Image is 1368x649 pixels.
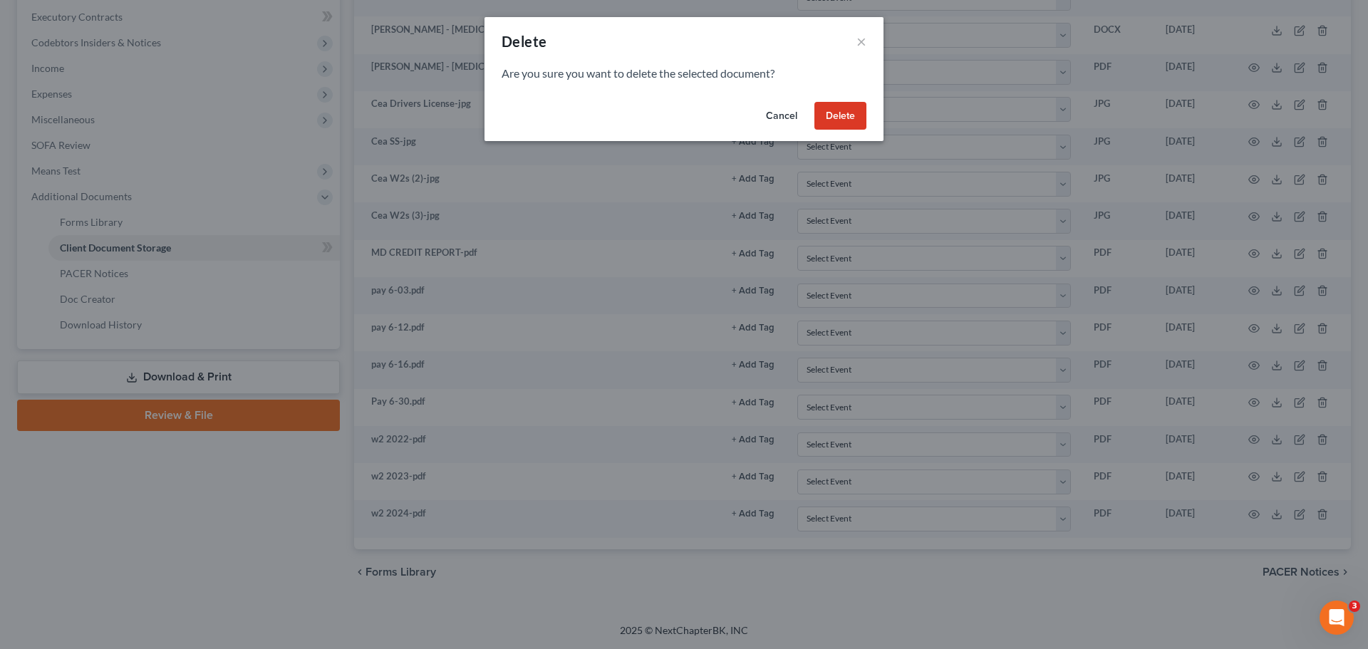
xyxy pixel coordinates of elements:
[502,31,546,51] div: Delete
[814,102,866,130] button: Delete
[502,66,866,82] p: Are you sure you want to delete the selected document?
[755,102,809,130] button: Cancel
[1349,601,1360,612] span: 3
[856,33,866,50] button: ×
[1320,601,1354,635] iframe: Intercom live chat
